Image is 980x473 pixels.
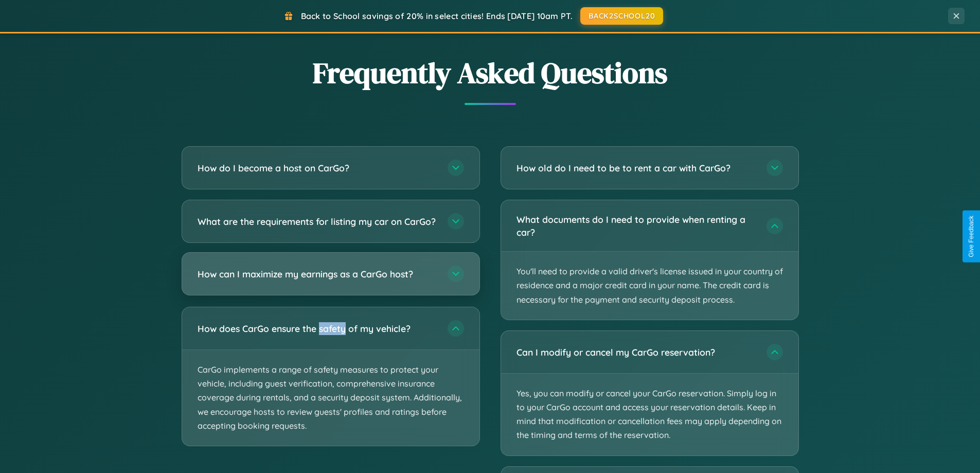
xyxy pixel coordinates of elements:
[301,11,573,21] span: Back to School savings of 20% in select cities! Ends [DATE] 10am PT.
[501,252,798,320] p: You'll need to provide a valid driver's license issued in your country of residence and a major c...
[516,213,756,238] h3: What documents do I need to provide when renting a car?
[182,350,479,446] p: CarGo implements a range of safety measures to protect your vehicle, including guest verification...
[501,374,798,456] p: Yes, you can modify or cancel your CarGo reservation. Simply log in to your CarGo account and acc...
[198,268,437,281] h3: How can I maximize my earnings as a CarGo host?
[198,322,437,335] h3: How does CarGo ensure the safety of my vehicle?
[198,215,437,228] h3: What are the requirements for listing my car on CarGo?
[516,346,756,359] h3: Can I modify or cancel my CarGo reservation?
[198,162,437,174] h3: How do I become a host on CarGo?
[968,216,975,257] div: Give Feedback
[580,7,663,25] button: BACK2SCHOOL20
[516,162,756,174] h3: How old do I need to be to rent a car with CarGo?
[182,53,799,93] h2: Frequently Asked Questions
